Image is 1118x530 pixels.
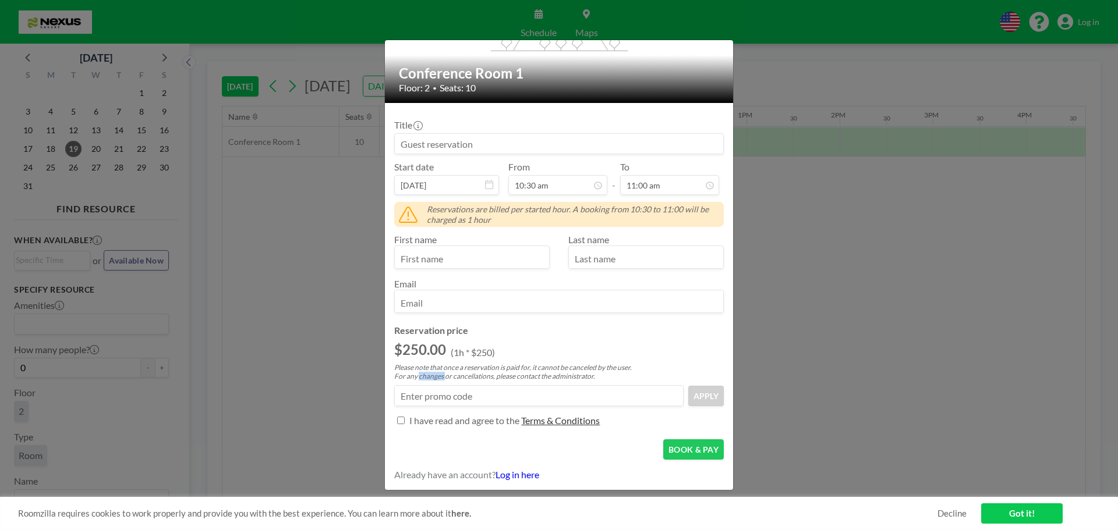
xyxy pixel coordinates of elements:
span: Already have an account? [394,469,496,481]
span: Seats: 10 [440,82,476,94]
h2: Conference Room 1 [399,65,720,82]
a: Decline [937,508,967,519]
h2: $250.00 [394,341,446,358]
input: Email [395,293,723,312]
label: First name [394,234,437,245]
p: (1h * $250) [451,347,495,358]
p: I have read and agree to the [409,415,519,426]
label: Last name [568,234,609,245]
a: here. [451,508,471,518]
a: Log in here [496,469,539,480]
label: Title [394,119,422,131]
label: To [620,161,629,173]
span: Reservations are billed per started hour. A booking from 10:30 to 11:00 will be charged as 1 hour [427,204,719,225]
h4: Reservation price [394,325,724,336]
label: From [508,161,530,173]
span: - [612,165,615,191]
label: Start date [394,161,434,173]
input: Enter promo code [395,386,683,405]
span: • [433,84,437,93]
button: BOOK & PAY [663,439,724,460]
span: Roomzilla requires cookies to work properly and provide you with the best experience. You can lea... [18,508,937,519]
input: Last name [569,248,723,268]
a: Got it! [981,503,1063,524]
label: Email [394,278,416,289]
p: Terms & Conditions [521,415,600,426]
button: APPLY [688,386,724,406]
input: Guest reservation [395,134,723,154]
p: Please note that once a reservation is paid for, it cannot be canceled by the user. For any chang... [394,363,724,380]
span: Floor: 2 [399,82,430,94]
input: First name [395,248,549,268]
